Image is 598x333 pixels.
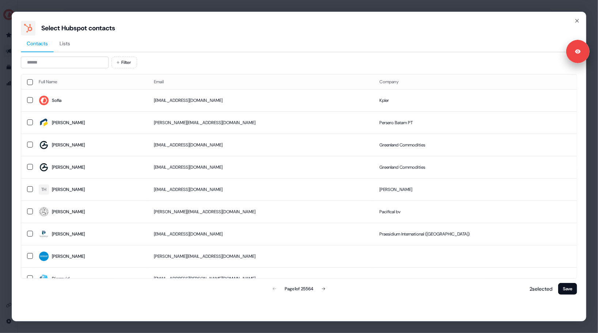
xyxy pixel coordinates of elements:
div: TH [41,186,46,193]
div: Diarmuid [52,275,69,282]
button: Save [558,283,577,295]
div: [PERSON_NAME] [52,230,85,238]
div: [PERSON_NAME] [52,164,85,171]
th: Email [148,74,374,89]
td: Pacifical bv [374,200,577,223]
td: [EMAIL_ADDRESS][DOMAIN_NAME] [148,223,374,245]
td: Persero Batam PT [374,111,577,134]
p: 2 selected [527,285,552,292]
td: [EMAIL_ADDRESS][DOMAIN_NAME] [148,178,374,200]
div: [PERSON_NAME] [52,186,85,193]
div: [PERSON_NAME] [52,253,85,260]
div: Page 1 of 25564 [285,285,313,292]
td: [EMAIL_ADDRESS][DOMAIN_NAME] [148,134,374,156]
td: [PERSON_NAME] [374,178,577,200]
th: Company [374,74,577,89]
div: [PERSON_NAME] [52,119,85,126]
td: Praesidium International ([GEOGRAPHIC_DATA]) [374,223,577,245]
div: Select Hubspot contacts [41,24,115,32]
td: [EMAIL_ADDRESS][DOMAIN_NAME] [148,156,374,178]
td: [PERSON_NAME][EMAIL_ADDRESS][DOMAIN_NAME] [148,111,374,134]
td: [EMAIL_ADDRESS][DOMAIN_NAME] [148,89,374,111]
span: Contacts [27,40,48,47]
td: Greenland Commodities [374,134,577,156]
div: [PERSON_NAME] [52,208,85,215]
td: [PERSON_NAME][EMAIL_ADDRESS][DOMAIN_NAME] [148,245,374,267]
th: Full Name [33,74,148,89]
td: [EMAIL_ADDRESS][PERSON_NAME][DOMAIN_NAME] [148,267,374,290]
td: Kpler [374,89,577,111]
td: Greenland Commodities [374,156,577,178]
span: Lists [60,40,70,47]
div: [PERSON_NAME] [52,141,85,149]
td: [PERSON_NAME][EMAIL_ADDRESS][DOMAIN_NAME] [148,200,374,223]
button: Filter [111,57,137,68]
div: Sofia [52,97,61,104]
